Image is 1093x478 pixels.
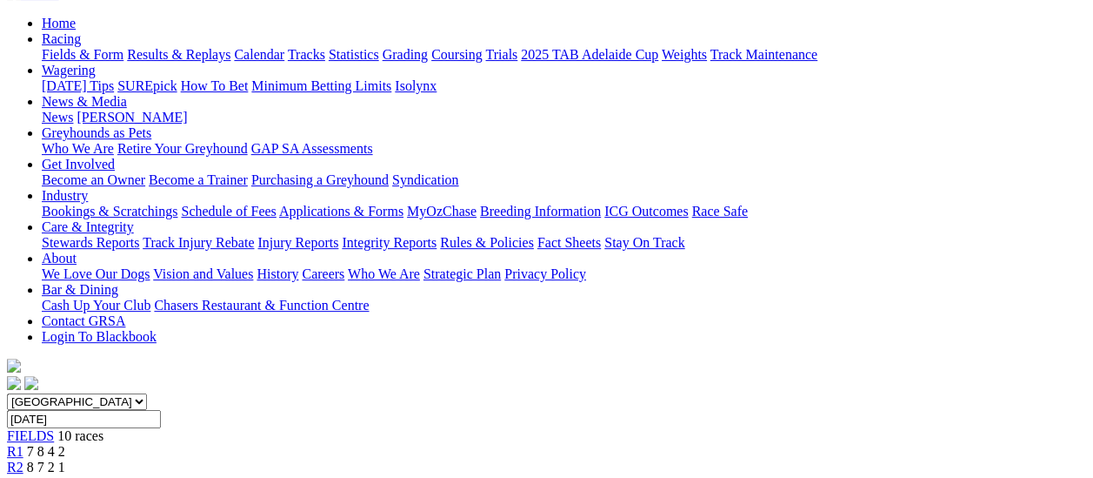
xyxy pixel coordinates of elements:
a: Stewards Reports [42,235,139,250]
span: 7 8 4 2 [27,444,65,459]
a: About [42,251,77,266]
div: News & Media [42,110,1086,125]
a: Statistics [329,47,379,62]
a: Purchasing a Greyhound [251,172,389,187]
a: FIELDS [7,428,54,443]
a: Track Injury Rebate [143,235,254,250]
span: 10 races [57,428,103,443]
a: Strategic Plan [423,266,501,281]
span: 8 7 2 1 [27,460,65,475]
a: Chasers Restaurant & Function Centre [154,298,369,313]
a: Track Maintenance [710,47,817,62]
a: Calendar [234,47,284,62]
div: Greyhounds as Pets [42,141,1086,157]
a: Greyhounds as Pets [42,125,151,140]
a: Rules & Policies [440,235,534,250]
a: Vision and Values [153,266,253,281]
img: facebook.svg [7,376,21,390]
a: Stay On Track [604,235,684,250]
a: [DATE] Tips [42,78,114,93]
a: Isolynx [395,78,437,93]
a: ICG Outcomes [604,204,688,219]
a: Racing [42,31,81,46]
a: News & Media [42,94,127,109]
a: We Love Our Dogs [42,266,150,281]
a: Home [42,16,76,30]
a: Fields & Form [42,47,123,62]
div: Care & Integrity [42,235,1086,251]
a: Results & Replays [127,47,230,62]
div: Bar & Dining [42,298,1086,313]
a: Privacy Policy [504,266,586,281]
div: Get Involved [42,172,1086,188]
a: Care & Integrity [42,219,134,234]
img: logo-grsa-white.png [7,359,21,373]
div: Wagering [42,78,1086,94]
a: Wagering [42,63,96,77]
a: R1 [7,444,23,459]
a: Minimum Betting Limits [251,78,391,93]
a: Injury Reports [257,235,338,250]
a: Trials [485,47,517,62]
img: twitter.svg [24,376,38,390]
a: R2 [7,460,23,475]
a: How To Bet [181,78,249,93]
a: Schedule of Fees [181,204,276,219]
a: Careers [302,266,344,281]
a: Contact GRSA [42,313,125,328]
a: Coursing [431,47,483,62]
a: Login To Blackbook [42,329,157,344]
a: Bar & Dining [42,282,118,297]
a: Grading [383,47,428,62]
a: MyOzChase [407,204,477,219]
a: Syndication [392,172,458,187]
a: Tracks [288,47,325,62]
input: Select date [7,410,161,428]
a: Weights [662,47,707,62]
a: Cash Up Your Club [42,298,150,313]
a: Become an Owner [42,172,145,187]
a: Retire Your Greyhound [117,141,248,156]
div: Racing [42,47,1086,63]
a: Integrity Reports [342,235,437,250]
a: Who We Are [348,266,420,281]
a: Applications & Forms [279,204,403,219]
a: SUREpick [117,78,177,93]
div: About [42,266,1086,282]
a: 2025 TAB Adelaide Cup [521,47,658,62]
a: [PERSON_NAME] [77,110,187,125]
a: Get Involved [42,157,115,172]
a: Become a Trainer [149,172,248,187]
a: Industry [42,188,88,203]
a: Who We Are [42,141,114,156]
a: History [257,266,298,281]
a: Breeding Information [480,204,601,219]
a: Race Safe [691,204,747,219]
a: GAP SA Assessments [251,141,373,156]
div: Industry [42,204,1086,219]
a: Bookings & Scratchings [42,204,177,219]
a: News [42,110,73,125]
a: Fact Sheets [537,235,601,250]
